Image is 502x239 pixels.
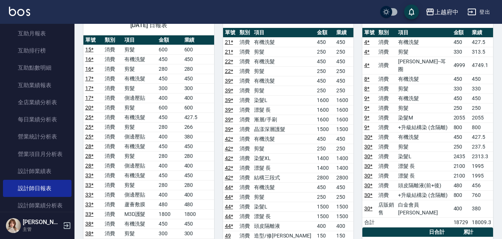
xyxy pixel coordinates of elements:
td: 427.5 [470,37,493,47]
td: +升級結構染 (含隔離) [396,190,451,200]
td: 消費 [376,142,396,152]
td: 1600 [315,95,334,105]
td: 800 [470,122,493,132]
th: 項目 [123,35,157,45]
td: 600 [157,45,182,54]
td: 有機洗髮 [252,76,315,86]
td: 250 [315,86,334,95]
td: 400 [334,221,353,231]
div: 上越府中 [435,7,458,17]
td: 300 [182,83,214,93]
td: 白金會員[PERSON_NAME] [396,200,451,217]
td: 剪髮 [123,151,157,161]
td: 450 [182,219,214,229]
td: 消費 [238,173,252,182]
td: 漂髮 長 [252,211,315,221]
td: 450 [315,57,334,66]
td: 300 [157,229,182,238]
td: 450 [334,57,353,66]
td: 剪髮 [123,64,157,74]
button: 上越府中 [423,4,461,20]
td: 313.5 [470,47,493,57]
td: 800 [452,122,470,132]
td: 4999 [452,57,470,74]
td: 消費 [376,181,396,190]
td: 400 [182,190,214,200]
td: 450 [157,54,182,64]
td: 染髮M [396,113,451,122]
td: 剪髮 [252,66,315,76]
td: 2055 [452,113,470,122]
td: 漂髮 長 [252,163,315,173]
td: 有機洗髮 [252,182,315,192]
td: 漂髮 長 [396,171,451,181]
td: 427.5 [470,132,493,142]
td: 消費 [103,45,122,54]
td: 消費 [238,202,252,211]
td: 消費 [103,161,122,171]
td: 剪髮 [396,142,451,152]
td: 消費 [238,163,252,173]
td: 有機洗髮 [396,74,451,84]
td: 250 [470,103,493,113]
td: 剪髮 [252,144,315,153]
td: 消費 [238,182,252,192]
td: 330 [452,47,470,57]
td: 250 [334,192,353,202]
td: 400 [157,132,182,141]
td: 450 [315,134,334,144]
td: 消費 [238,134,252,144]
td: 2055 [470,113,493,122]
td: 1600 [334,95,353,105]
td: 消費 [103,141,122,151]
td: 1800 [157,209,182,219]
th: 金額 [315,28,334,38]
td: 800 [452,190,470,200]
a: 設計師業績分析表 [3,197,72,214]
td: 消費 [376,122,396,132]
td: M3D護髮 [123,209,157,219]
td: 消費 [238,86,252,95]
td: 剪髮 [396,103,451,113]
th: 業績 [182,35,214,45]
td: 染髮L [396,152,451,161]
th: 業績 [334,28,353,38]
button: save [404,4,419,19]
td: 1500 [334,124,353,134]
td: 380 [182,132,214,141]
td: 1400 [315,153,334,163]
td: 450 [157,171,182,180]
th: 類別 [376,28,396,38]
td: 330 [470,84,493,93]
td: 250 [334,86,353,95]
td: 600 [182,45,214,54]
td: 1400 [315,163,334,173]
td: 剪髮 [252,86,315,95]
td: 消費 [376,171,396,181]
th: 類別 [103,35,122,45]
td: 480 [452,181,470,190]
td: 有機洗髮 [396,37,451,47]
td: 漸層/手刷 [252,115,315,124]
td: 消費 [103,112,122,122]
td: 消費 [103,171,122,180]
td: 消費 [376,132,396,142]
td: 有機洗髮 [123,112,157,122]
td: 450 [315,76,334,86]
td: 消費 [103,64,122,74]
td: 消費 [103,229,122,238]
td: 450 [334,37,353,47]
td: 側邊壓貼 [123,161,157,171]
td: 有機洗髮 [123,171,157,180]
a: 互助點數明細 [3,59,72,76]
td: 消費 [376,57,396,74]
td: 有機洗髮 [252,57,315,66]
td: 1600 [334,115,353,124]
td: +升級結構染 (含隔離) [396,122,451,132]
td: 有機洗髮 [123,219,157,229]
td: 18729 [452,217,470,227]
td: 250 [315,144,334,153]
td: 600 [157,103,182,112]
a: 互助業績報表 [3,77,72,94]
td: 280 [182,64,214,74]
